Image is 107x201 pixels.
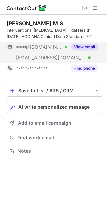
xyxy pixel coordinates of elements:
button: Add to email campaign [7,117,103,129]
button: Reveal Button [71,44,98,50]
span: Notes [17,148,100,154]
img: ContactOut v5.3.10 [7,4,47,12]
div: Interventional [MEDICAL_DATA] Tidal Health [DATE]. ACC AHA Clinical Data Standards FIT Leader. In... [7,27,103,40]
button: Reveal Button [71,65,98,72]
button: Find work email [7,133,103,142]
span: AI write personalized message [18,104,90,110]
div: [PERSON_NAME] M.S [7,20,63,27]
span: Add to email campaign [18,120,71,126]
span: ***@[DOMAIN_NAME] [16,44,62,50]
button: save-profile-one-click [7,85,103,97]
span: [EMAIL_ADDRESS][DOMAIN_NAME] [16,55,86,61]
button: Notes [7,146,103,156]
div: Save to List / ATS / CRM [18,88,91,93]
button: AI write personalized message [7,101,103,113]
span: Find work email [17,135,100,141]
